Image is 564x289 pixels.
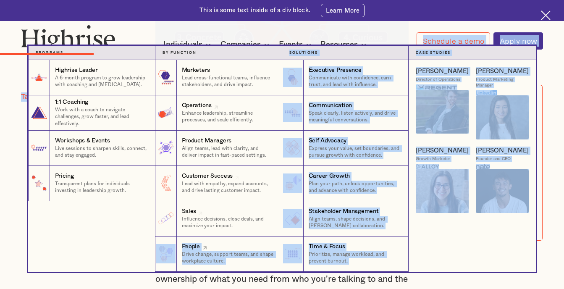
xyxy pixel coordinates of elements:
p: A 6-month program to grow leadership with coaching and [MEDICAL_DATA]. [55,75,148,89]
strong: Programs [36,51,63,55]
a: [PERSON_NAME] [416,147,469,155]
div: Stakeholder Management [309,208,379,216]
img: Cross icon [541,11,551,20]
div: Events [279,39,314,50]
a: PeopleDrive change, support teams, and shape workplace culture. [155,236,282,272]
div: Pricing [55,172,74,181]
div: Resources [320,39,369,50]
a: Apply now [493,32,543,50]
div: Product Marketing Manager [476,77,529,88]
div: Self Advocacy [309,137,346,145]
p: Prioritize, manage workload, and prevent burnout. [309,251,401,265]
p: Transparent plans for individuals investing in leadership growth. [55,181,148,194]
div: Workshops & Events [55,137,110,145]
p: Lead with empathy, expand accounts, and drive lasting customer impact. [182,181,275,194]
p: Enhance leadership, streamline processes, and scale efficiently. [182,110,275,124]
div: Executive Presence [309,66,362,75]
div: Highrise Leader [55,66,98,75]
a: Learn More [321,4,365,17]
div: Individuals [163,39,202,50]
p: Speak clearly, listen actively, and drive meaningful conversations. [309,110,401,124]
div: Growth Marketer [416,156,450,162]
a: Product ManagersAlign teams, lead with clarity, and deliver impact in fast-paced settings. [155,131,282,166]
a: [PERSON_NAME] [476,67,529,76]
a: CommunicationSpeak clearly, listen actively, and drive meaningful conversations. [282,95,409,131]
a: Self AdvocacyExpress your value, set boundaries, and pursue growth with confidence. [282,131,409,166]
a: MarketersLead cross-functional teams, influence stakeholders, and drive impact. [155,60,282,95]
div: This is some text inside of a div block. [199,6,310,15]
div: Customer Success [182,172,233,181]
a: 1:1 CoachingWork with a coach to navigate challenges, grow faster, and lead effectively. [28,95,155,131]
p: Plan your path, unlock opportunities, and advance with confidence. [309,181,401,194]
p: Live sessions to sharpen skills, connect, and stay engaged. [55,145,148,159]
a: PricingTransparent plans for individuals investing in leadership growth. [28,166,155,201]
img: Highrise logo [21,25,115,53]
div: Sales [182,208,197,216]
div: Resources [320,39,358,50]
strong: by function [163,51,197,55]
a: Customer SuccessLead with empathy, expand accounts, and drive lasting customer impact. [155,166,282,201]
div: Marketers [182,66,210,75]
div: Individuals [163,39,213,50]
div: Operations [182,102,212,110]
a: Stakeholder ManagementAlign teams, shape decisions, and [PERSON_NAME] collaboration. [282,201,409,236]
a: OperationsEnhance leadership, streamline processes, and scale efficiently. [155,95,282,131]
p: Express your value, set boundaries, and pursue growth with confidence. [309,145,401,159]
p: Influence decisions, close deals, and maximize your impact. [182,216,275,230]
strong: Case Studies [416,51,451,55]
div: Product Managers [182,137,231,145]
div: Events [279,39,303,50]
p: Align teams, lead with clarity, and deliver impact in fast-paced settings. [182,145,275,159]
div: People [182,243,200,251]
strong: Solutions [289,51,318,55]
div: Director of Operations [416,77,460,82]
div: Companies [220,39,272,50]
a: Workshops & EventsLive sessions to sharpen skills, connect, and stay engaged. [28,131,155,166]
div: Founder and CEO [476,156,511,162]
p: Work with a coach to navigate challenges, grow faster, and lead effectively. [55,107,148,127]
a: Career GrowthPlan your path, unlock opportunities, and advance with confidence. [282,166,409,201]
div: Companies [220,39,261,50]
a: SalesInfluence decisions, close deals, and maximize your impact. [155,201,282,236]
a: Executive PresenceCommunicate with confidence, earn trust, and lead with influence. [282,60,409,95]
a: Time & FocusPrioritize, manage workload, and prevent burnout. [282,236,409,272]
a: [PERSON_NAME] [476,147,529,155]
p: Align teams, shape decisions, and [PERSON_NAME] collaboration. [309,216,401,230]
div: Time & Focus [309,243,345,251]
p: Lead cross-functional teams, influence stakeholders, and drive impact. [182,75,275,89]
a: Highrise LeaderA 6-month program to grow leadership with coaching and [MEDICAL_DATA]. [28,60,155,95]
div: 1:1 Coaching [55,98,89,107]
div: Communication [309,102,352,110]
a: [PERSON_NAME] [416,67,469,76]
div: Career Growth [309,172,350,181]
p: Drive change, support teams, and shape workplace culture. [182,251,275,265]
p: Communicate with confidence, earn trust, and lead with influence. [309,75,401,89]
a: Schedule a demo [417,32,490,50]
